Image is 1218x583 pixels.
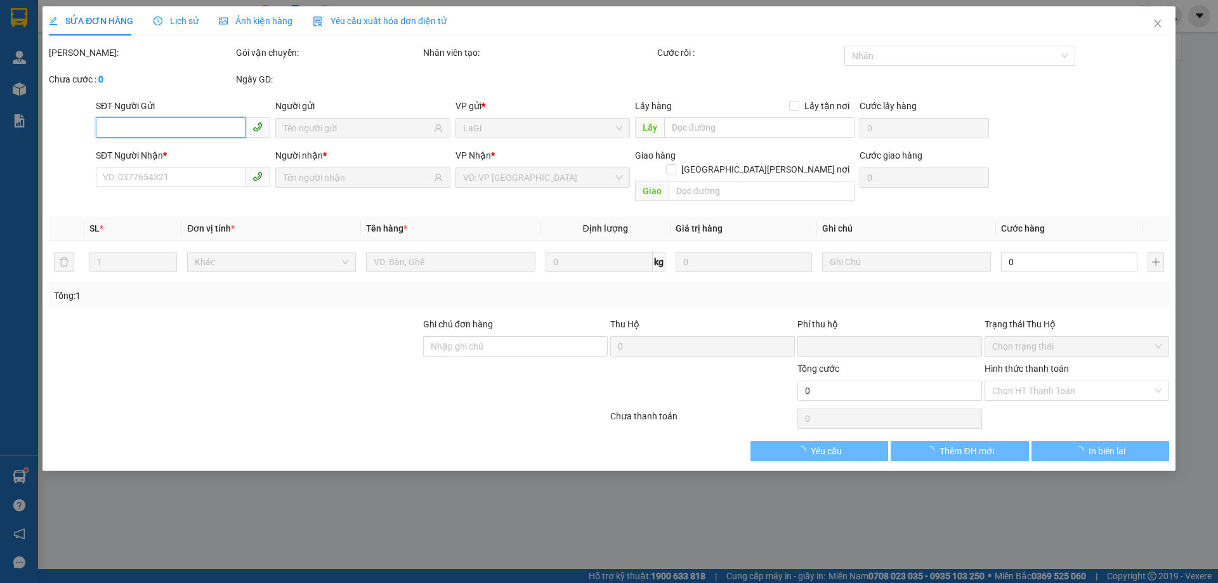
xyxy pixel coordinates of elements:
b: 0 [98,74,103,84]
input: Tên người nhận [283,171,431,185]
input: VD: Bàn, Ghế [366,252,535,272]
div: Chưa cước : [49,72,233,86]
span: loading [926,446,940,455]
span: Tổng cước [797,364,839,374]
input: Cước giao hàng [860,167,989,188]
strong: Nhà xe Mỹ Loan [5,5,114,23]
span: Ảnh kiện hàng [219,16,292,26]
label: Ghi chú đơn hàng [423,319,493,329]
span: Lấy hàng [635,101,672,111]
img: icon [313,16,323,27]
th: Ghi chú [817,216,996,241]
button: Thêm ĐH mới [891,441,1028,461]
button: Yêu cầu [750,441,888,461]
span: Giao [635,181,669,201]
label: Cước giao hàng [860,150,922,160]
span: Thu Hộ [610,319,639,329]
span: 21 [PERSON_NAME] [PERSON_NAME] P10 Q10 [5,27,102,63]
div: SĐT Người Nhận [96,148,270,162]
button: Close [1140,6,1175,42]
span: Chọn trạng thái [992,337,1162,356]
div: Nhân viên tạo: [423,46,655,60]
span: Yêu cầu xuất hóa đơn điện tử [313,16,447,26]
div: Ngày GD: [236,72,421,86]
div: Trạng thái Thu Hộ [985,317,1169,331]
span: Lịch sử [154,16,199,26]
label: Cước lấy hàng [860,101,917,111]
span: [GEOGRAPHIC_DATA][PERSON_NAME] nơi [676,162,855,176]
span: clock-circle [154,16,162,25]
span: In biên lai [1089,444,1125,458]
span: kg [653,252,665,272]
input: Ghi Chú [822,252,991,272]
div: Người nhận [275,148,450,162]
div: VP gửi [455,99,630,113]
input: Dọc đường [669,181,855,201]
span: Lấy [635,117,664,138]
span: Định lượng [583,223,628,233]
input: Cước lấy hàng [860,118,989,138]
span: Thêm ĐH mới [940,444,993,458]
span: phone [252,171,263,181]
span: close [1153,18,1163,29]
span: Cước hàng [1001,223,1045,233]
span: loading [797,446,811,455]
strong: Phiếu gửi hàng [5,82,85,96]
span: Yêu cầu [811,444,842,458]
span: user [434,124,443,133]
span: user [434,173,443,182]
span: Tên hàng [366,223,407,233]
span: phone [252,122,263,132]
label: Hình thức thanh toán [985,364,1069,374]
span: 0908883887 [5,65,62,77]
span: LaGi [140,81,164,95]
div: Chưa thanh toán [609,409,796,431]
div: Người gửi [275,99,450,113]
span: Khác [195,252,348,272]
span: Lấy tận nơi [799,99,855,113]
input: Ghi chú đơn hàng [423,336,608,357]
input: 0 [676,252,812,272]
div: SĐT Người Gửi [96,99,270,113]
input: Dọc đường [664,117,855,138]
div: [PERSON_NAME]: [49,46,233,60]
span: Đơn vị tính [187,223,235,233]
span: LSIR7JPC [126,7,178,21]
span: loading [1075,446,1089,455]
div: Phí thu hộ [797,317,982,336]
span: Giao hàng [635,150,676,160]
span: picture [219,16,228,25]
button: plus [1148,252,1164,272]
div: Cước rồi : [657,46,842,60]
div: Gói vận chuyển: [236,46,421,60]
div: Tổng: 1 [54,289,470,303]
span: Giá trị hàng [676,223,723,233]
button: In biên lai [1031,441,1169,461]
input: Tên người gửi [283,121,431,135]
span: LaGi [463,119,622,138]
button: delete [54,252,74,272]
span: VP Nhận [455,150,491,160]
span: SL [89,223,100,233]
span: edit [49,16,58,25]
span: SỬA ĐƠN HÀNG [49,16,133,26]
